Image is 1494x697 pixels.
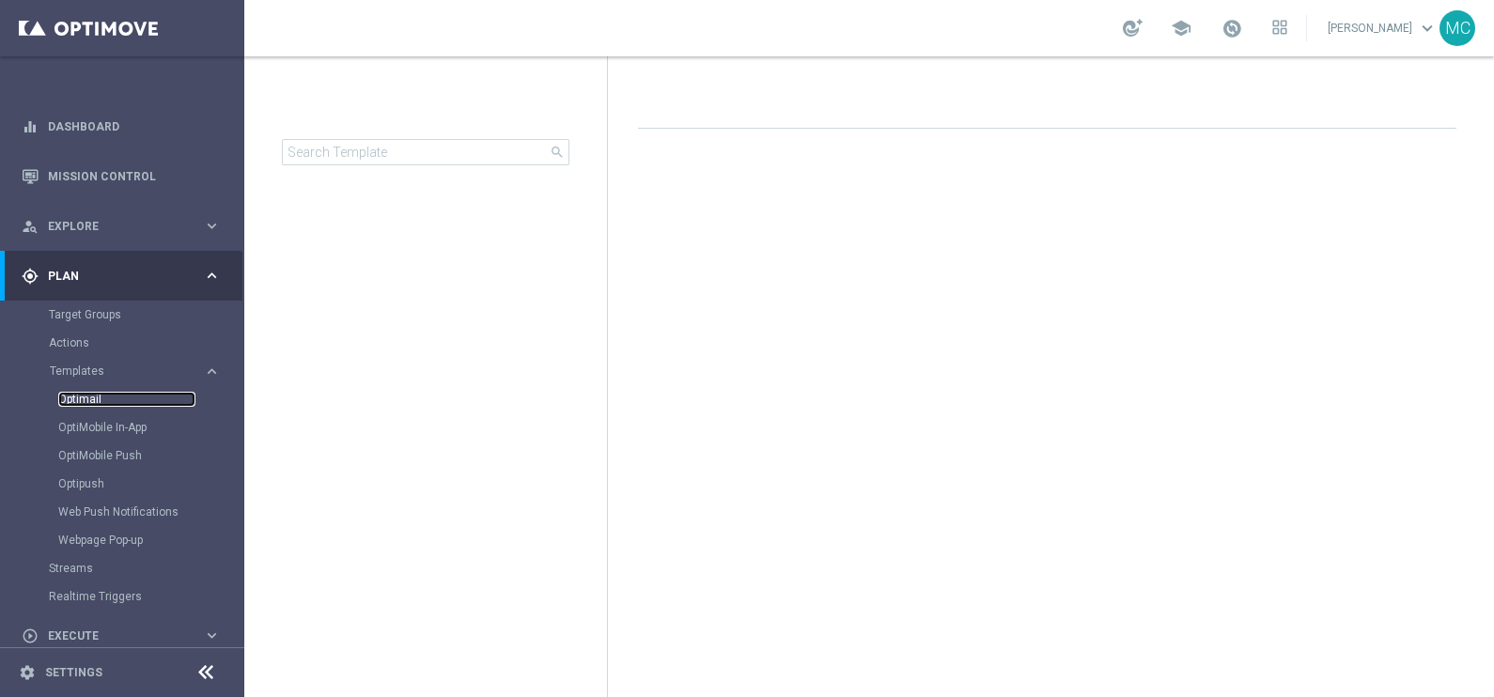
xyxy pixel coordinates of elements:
[58,504,195,519] a: Web Push Notifications
[58,533,195,548] a: Webpage Pop-up
[58,413,242,441] div: OptiMobile In-App
[48,630,203,642] span: Execute
[1171,18,1191,39] span: school
[22,118,39,135] i: equalizer
[49,335,195,350] a: Actions
[203,627,221,644] i: keyboard_arrow_right
[58,526,242,554] div: Webpage Pop-up
[48,101,221,151] a: Dashboard
[550,145,565,160] span: search
[49,301,242,329] div: Target Groups
[49,589,195,604] a: Realtime Triggers
[58,448,195,463] a: OptiMobile Push
[22,218,39,235] i: person_search
[21,269,222,284] button: gps_fixed Plan keyboard_arrow_right
[50,365,203,377] div: Templates
[203,363,221,380] i: keyboard_arrow_right
[22,218,203,235] div: Explore
[58,470,242,498] div: Optipush
[49,357,242,554] div: Templates
[1326,14,1440,42] a: [PERSON_NAME]keyboard_arrow_down
[49,582,242,611] div: Realtime Triggers
[48,271,203,282] span: Plan
[203,217,221,235] i: keyboard_arrow_right
[58,476,195,491] a: Optipush
[45,667,102,678] a: Settings
[21,219,222,234] button: person_search Explore keyboard_arrow_right
[49,329,242,357] div: Actions
[21,119,222,134] button: equalizer Dashboard
[1440,10,1475,46] div: MC
[58,392,195,407] a: Optimail
[21,169,222,184] button: Mission Control
[22,101,221,151] div: Dashboard
[49,554,242,582] div: Streams
[58,385,242,413] div: Optimail
[22,268,39,285] i: gps_fixed
[19,664,36,681] i: settings
[58,498,242,526] div: Web Push Notifications
[203,267,221,285] i: keyboard_arrow_right
[22,151,221,201] div: Mission Control
[49,307,195,322] a: Target Groups
[22,627,39,644] i: play_circle_outline
[48,221,203,232] span: Explore
[1417,18,1438,39] span: keyboard_arrow_down
[282,139,569,165] input: Search Template
[22,268,203,285] div: Plan
[58,420,195,435] a: OptiMobile In-App
[50,365,184,377] span: Templates
[49,561,195,576] a: Streams
[49,364,222,379] button: Templates keyboard_arrow_right
[22,627,203,644] div: Execute
[58,441,242,470] div: OptiMobile Push
[21,628,222,643] button: play_circle_outline Execute keyboard_arrow_right
[48,151,221,201] a: Mission Control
